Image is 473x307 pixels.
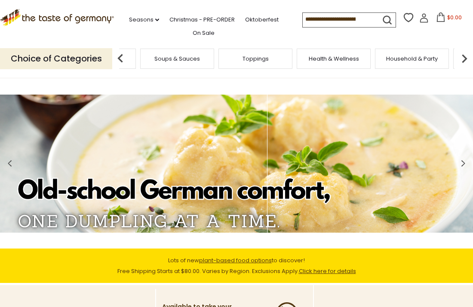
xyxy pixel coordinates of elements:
a: On Sale [193,28,215,38]
a: Soups & Sauces [154,55,200,62]
img: previous arrow [112,50,129,67]
span: Lots of new to discover! Free Shipping Starts at $80.00. Varies by Region. Exclusions Apply. [117,256,356,275]
a: Click here for details [299,267,356,275]
button: $0.00 [430,12,467,25]
a: Christmas - PRE-ORDER [169,15,235,25]
a: Toppings [243,55,269,62]
img: next arrow [456,50,473,67]
a: Seasons [129,15,159,25]
a: Oktoberfest [245,15,279,25]
a: plant-based food options [199,256,272,264]
a: Household & Party [386,55,438,62]
span: $0.00 [447,14,462,21]
a: Health & Wellness [309,55,359,62]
